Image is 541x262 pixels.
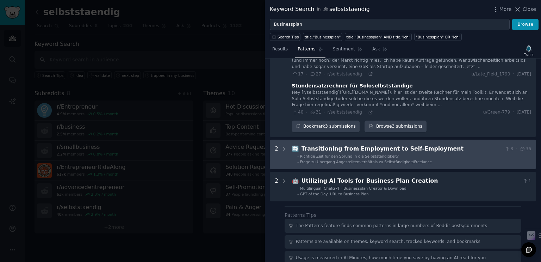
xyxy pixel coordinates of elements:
[278,35,299,39] span: Search Tips
[414,33,462,41] a: "Businessplan" OR "ich"
[365,121,426,133] a: Browse3 submissions
[285,212,316,218] label: Patterns Tips
[305,35,341,39] div: title:"Businessplan"
[346,35,410,39] div: title:"Businessplan" AND title:"ich"
[270,33,300,41] button: Search Tips
[295,44,325,58] a: Patterns
[298,46,315,53] span: Patterns
[275,145,278,164] div: 2
[365,72,366,77] span: ·
[297,191,299,196] div: -
[524,52,534,57] div: Track
[296,239,480,245] div: Patterns are available on themes, keyword search, tracked keywords, and bookmarks
[306,110,307,115] span: ·
[372,46,380,53] span: Ask
[300,154,399,158] span: Richtige Zeit für den Sprung in die Selbstständigkeit?
[292,145,299,152] span: 🔄
[513,109,514,116] span: ·
[301,145,502,153] div: Transitioning from Employment to Self-Employment
[333,46,355,53] span: Sentiment
[416,35,460,39] div: "Businessplan" OR "ich"
[300,192,369,196] span: GPT of the Day: URL to Business Plan
[272,46,288,53] span: Results
[300,186,406,190] span: Multilingual: ChatGPT - Businessplan Creator & Download
[297,159,299,164] div: -
[303,33,342,41] a: title:"Businessplan"
[324,110,325,115] span: ·
[517,109,531,116] span: [DATE]
[520,146,531,152] span: 36
[517,71,531,78] span: [DATE]
[301,177,520,185] div: Utilizing AI Tools for Business Plan Creation
[292,90,531,108] div: Hey [r/selbststaendig]([URL][DOMAIN_NAME]), hier ist der zweite Rechner für mein Toolkit. Er wend...
[522,178,531,184] span: 1
[292,121,360,133] button: Bookmark3 submissions
[292,109,304,116] span: 40
[292,121,360,133] div: Bookmark 3 submissions
[345,33,412,41] a: title:"Businessplan" AND title:"ich"
[370,44,390,58] a: Ask
[365,110,366,115] span: ·
[310,109,321,116] span: 31
[292,51,531,70] div: Hey zusammen, ich bin als IT-Berater freiberuflich tätig (2023 gestartet, davor schon mal 2017). ...
[296,255,486,261] div: Usage is measured in AI Minutes, how much time you save by having an AI read for you
[296,223,487,229] div: The Patterns feature finds common patterns in large numbers of Reddit posts/comments
[292,71,304,78] span: 17
[275,177,278,196] div: 2
[297,186,299,191] div: -
[324,72,325,77] span: ·
[327,110,362,115] span: r/selbststaendig
[514,6,536,13] button: Close
[516,146,517,152] span: ·
[522,43,536,58] button: Track
[504,146,513,152] span: 8
[306,72,307,77] span: ·
[492,6,512,13] button: More
[483,109,510,116] span: u/Green-779
[523,6,536,13] span: Close
[297,154,299,159] div: -
[270,19,510,31] input: Try a keyword related to your business
[512,19,539,31] button: Browse
[330,44,365,58] a: Sentiment
[292,177,299,184] span: 🤖
[292,82,413,90] div: Stundensatzrechner für Soloselbstständige
[513,71,514,78] span: ·
[317,6,321,13] span: in
[270,44,290,58] a: Results
[270,5,370,14] div: Keyword Search selbststaendig
[310,71,321,78] span: 27
[300,160,432,164] span: Frage zu Übergang Angestelltenverhältnis zu Selbständigkeit/Freelance
[471,71,510,78] span: u/Late_Field_1790
[499,6,512,13] span: More
[327,72,362,77] span: r/selbststaendig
